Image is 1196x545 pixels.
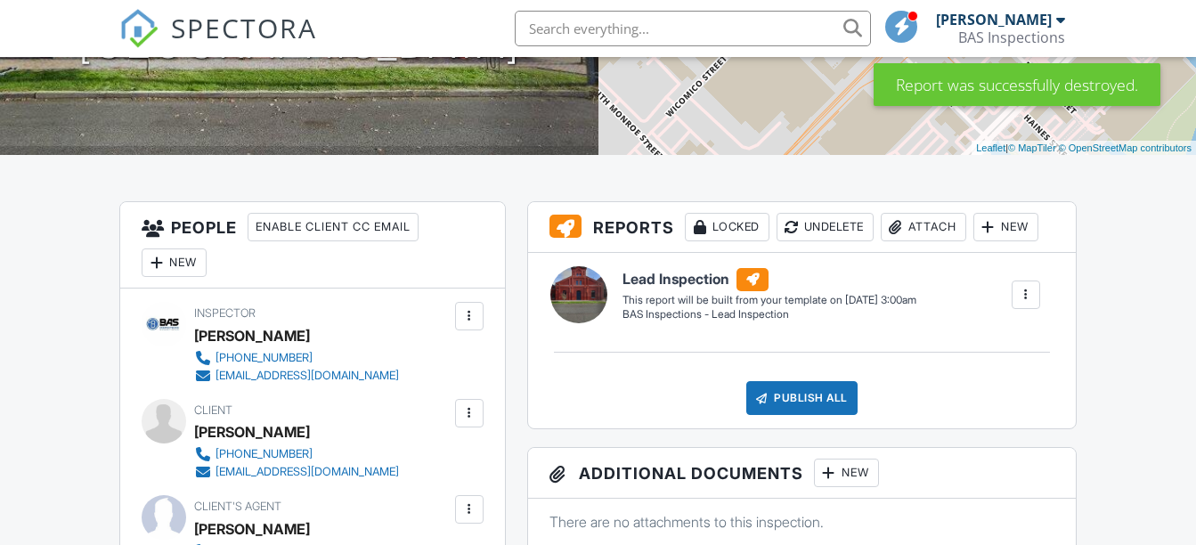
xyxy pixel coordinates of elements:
[515,11,871,46] input: Search everything...
[194,403,232,417] span: Client
[194,306,256,320] span: Inspector
[814,459,879,487] div: New
[528,202,1076,253] h3: Reports
[549,512,1054,532] p: There are no attachments to this inspection.
[194,349,399,367] a: [PHONE_NUMBER]
[216,351,313,365] div: [PHONE_NUMBER]
[194,322,310,349] div: [PERSON_NAME]
[194,445,399,463] a: [PHONE_NUMBER]
[120,202,505,289] h3: People
[216,465,399,479] div: [EMAIL_ADDRESS][DOMAIN_NAME]
[622,293,916,307] div: This report will be built from your template on [DATE] 3:00am
[119,24,317,61] a: SPECTORA
[142,248,207,277] div: New
[622,268,916,291] h6: Lead Inspection
[216,369,399,383] div: [EMAIL_ADDRESS][DOMAIN_NAME]
[1008,142,1056,153] a: © MapTiler
[194,500,281,513] span: Client's Agent
[936,11,1052,28] div: [PERSON_NAME]
[976,142,1005,153] a: Leaflet
[973,213,1038,241] div: New
[194,367,399,385] a: [EMAIL_ADDRESS][DOMAIN_NAME]
[171,9,317,46] span: SPECTORA
[194,463,399,481] a: [EMAIL_ADDRESS][DOMAIN_NAME]
[874,63,1160,106] div: Report was successfully destroyed.
[1059,142,1192,153] a: © OpenStreetMap contributors
[958,28,1065,46] div: BAS Inspections
[746,381,858,415] div: Publish All
[622,307,916,322] div: BAS Inspections - Lead Inspection
[216,447,313,461] div: [PHONE_NUMBER]
[119,9,159,48] img: The Best Home Inspection Software - Spectora
[194,516,310,542] a: [PERSON_NAME]
[248,213,419,241] div: Enable Client CC Email
[194,419,310,445] div: [PERSON_NAME]
[777,213,874,241] div: Undelete
[972,141,1196,156] div: |
[881,213,966,241] div: Attach
[528,448,1076,499] h3: Additional Documents
[685,213,769,241] div: Locked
